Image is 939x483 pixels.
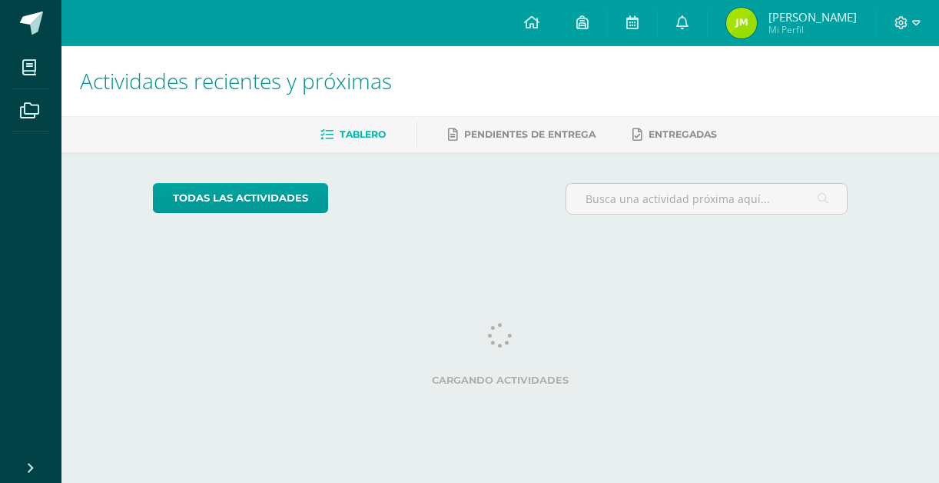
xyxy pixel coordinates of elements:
[566,184,848,214] input: Busca una actividad próxima aquí...
[153,183,328,213] a: todas las Actividades
[320,122,386,147] a: Tablero
[153,375,848,386] label: Cargando actividades
[768,23,857,36] span: Mi Perfil
[464,128,596,140] span: Pendientes de entrega
[80,66,392,95] span: Actividades recientes y próximas
[649,128,717,140] span: Entregadas
[632,122,717,147] a: Entregadas
[768,9,857,25] span: [PERSON_NAME]
[726,8,757,38] img: b2b9856d5061f97cd2611f9c69a6e144.png
[340,128,386,140] span: Tablero
[448,122,596,147] a: Pendientes de entrega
